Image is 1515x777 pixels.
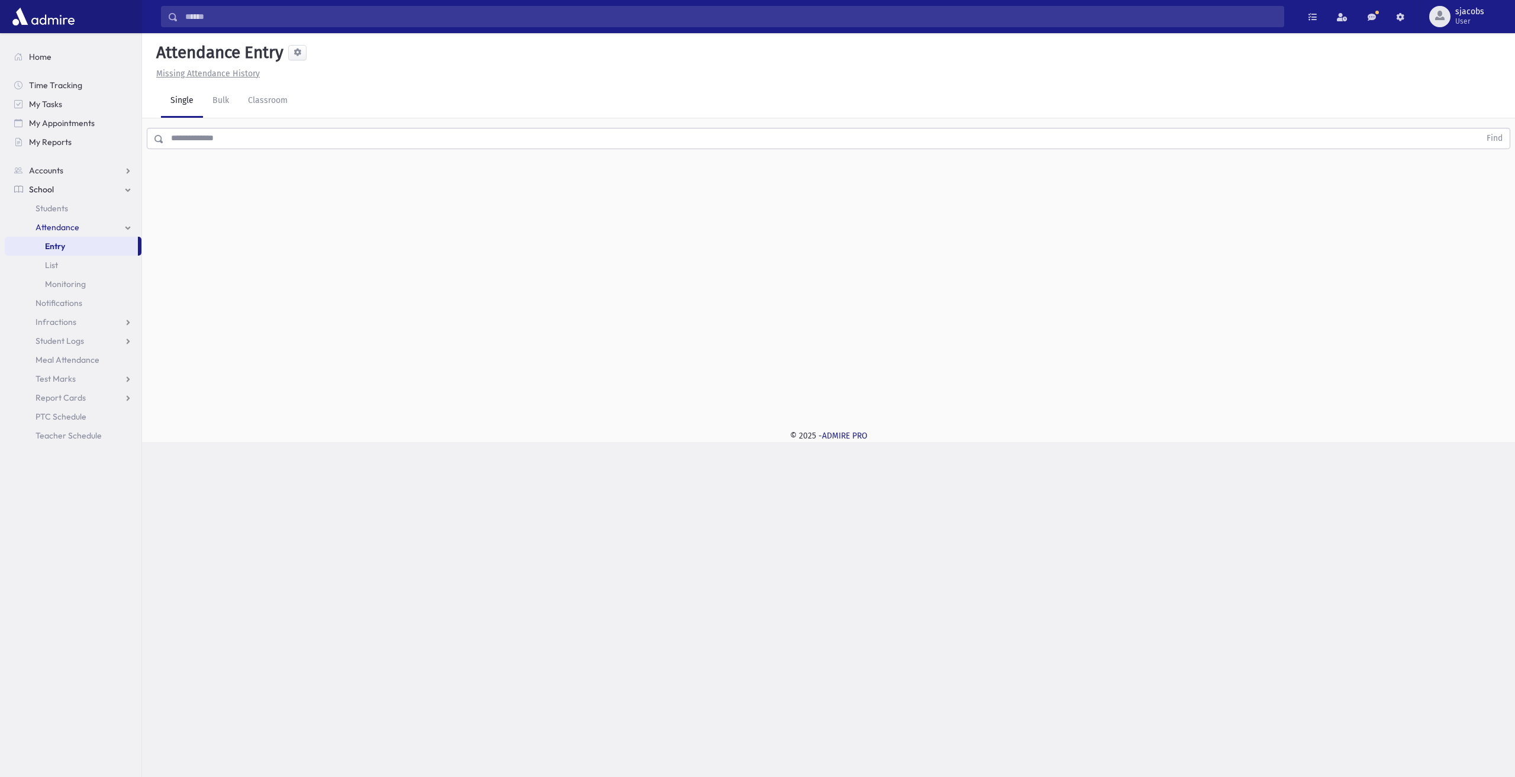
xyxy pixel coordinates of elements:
[9,5,78,28] img: AdmirePro
[5,180,141,199] a: School
[5,407,141,426] a: PTC Schedule
[1455,7,1484,17] span: sjacobs
[5,237,138,256] a: Entry
[822,431,868,441] a: ADMIRE PRO
[161,85,203,118] a: Single
[29,80,82,91] span: Time Tracking
[5,133,141,151] a: My Reports
[5,294,141,312] a: Notifications
[151,43,283,63] h5: Attendance Entry
[5,331,141,350] a: Student Logs
[5,161,141,180] a: Accounts
[5,114,141,133] a: My Appointments
[45,241,65,252] span: Entry
[36,222,79,233] span: Attendance
[29,51,51,62] span: Home
[36,411,86,422] span: PTC Schedule
[1479,128,1510,149] button: Find
[5,426,141,445] a: Teacher Schedule
[36,430,102,441] span: Teacher Schedule
[161,430,1496,442] div: © 2025 -
[29,165,63,176] span: Accounts
[203,85,238,118] a: Bulk
[36,203,68,214] span: Students
[178,6,1284,27] input: Search
[36,336,84,346] span: Student Logs
[5,76,141,95] a: Time Tracking
[29,99,62,109] span: My Tasks
[1455,17,1484,26] span: User
[29,137,72,147] span: My Reports
[36,354,99,365] span: Meal Attendance
[238,85,297,118] a: Classroom
[5,275,141,294] a: Monitoring
[5,199,141,218] a: Students
[29,118,95,128] span: My Appointments
[5,47,141,66] a: Home
[5,95,141,114] a: My Tasks
[5,369,141,388] a: Test Marks
[29,184,54,195] span: School
[45,279,86,289] span: Monitoring
[36,392,86,403] span: Report Cards
[36,298,82,308] span: Notifications
[151,69,260,79] a: Missing Attendance History
[36,373,76,384] span: Test Marks
[36,317,76,327] span: Infractions
[156,69,260,79] u: Missing Attendance History
[5,218,141,237] a: Attendance
[45,260,58,270] span: List
[5,256,141,275] a: List
[5,350,141,369] a: Meal Attendance
[5,312,141,331] a: Infractions
[5,388,141,407] a: Report Cards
